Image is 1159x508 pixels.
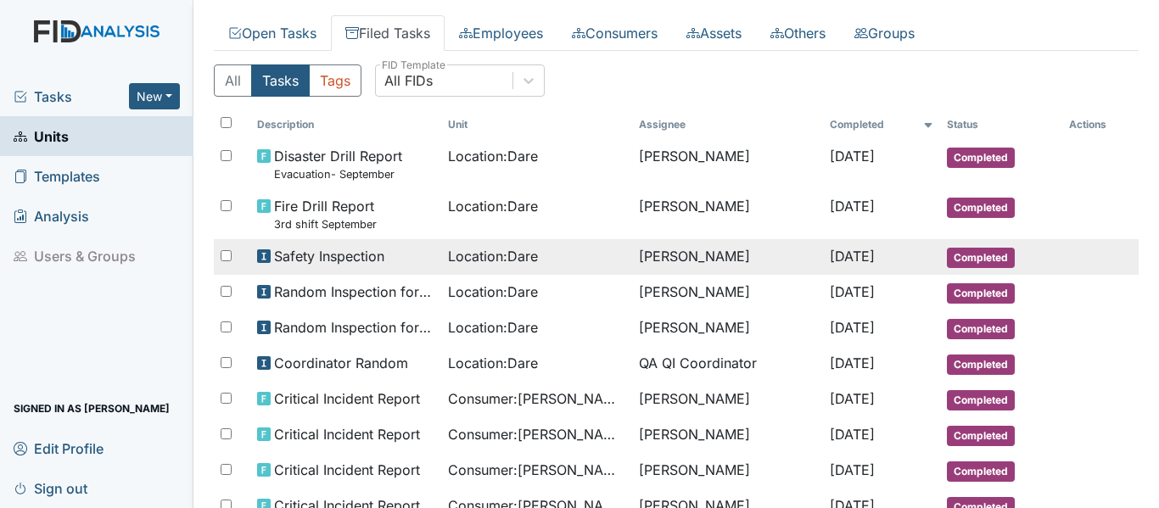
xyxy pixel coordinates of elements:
[214,15,331,51] a: Open Tasks
[14,163,100,189] span: Templates
[756,15,840,51] a: Others
[250,110,441,139] th: Toggle SortBy
[448,460,625,480] span: Consumer : [PERSON_NAME]
[331,15,445,51] a: Filed Tasks
[448,353,538,373] span: Location : Dare
[214,64,361,97] div: Type filter
[947,461,1015,482] span: Completed
[830,248,875,265] span: [DATE]
[274,166,402,182] small: Evacuation- September
[14,123,69,149] span: Units
[940,110,1062,139] th: Toggle SortBy
[14,435,104,461] span: Edit Profile
[274,282,434,302] span: Random Inspection for AM
[274,196,377,232] span: Fire Drill Report 3rd shift September
[947,390,1015,410] span: Completed
[251,64,310,97] button: Tasks
[274,388,420,409] span: Critical Incident Report
[830,283,875,300] span: [DATE]
[448,388,625,409] span: Consumer : [PERSON_NAME]
[445,15,557,51] a: Employees
[384,70,433,91] div: All FIDs
[632,417,823,453] td: [PERSON_NAME]
[448,317,538,338] span: Location : Dare
[274,424,420,444] span: Critical Incident Report
[129,83,180,109] button: New
[1062,110,1139,139] th: Actions
[557,15,672,51] a: Consumers
[947,354,1015,375] span: Completed
[14,475,87,501] span: Sign out
[632,382,823,417] td: [PERSON_NAME]
[947,248,1015,268] span: Completed
[830,198,875,215] span: [DATE]
[830,319,875,336] span: [DATE]
[632,139,823,189] td: [PERSON_NAME]
[830,148,875,165] span: [DATE]
[947,198,1015,218] span: Completed
[823,110,940,139] th: Toggle SortBy
[274,460,420,480] span: Critical Incident Report
[632,189,823,239] td: [PERSON_NAME]
[274,216,377,232] small: 3rd shift September
[448,146,538,166] span: Location : Dare
[274,146,402,182] span: Disaster Drill Report Evacuation- September
[448,196,538,216] span: Location : Dare
[274,317,434,338] span: Random Inspection for Afternoon
[830,461,875,478] span: [DATE]
[448,246,538,266] span: Location : Dare
[14,87,129,107] a: Tasks
[632,110,823,139] th: Assignee
[274,353,408,373] span: Coordinator Random
[672,15,756,51] a: Assets
[274,246,384,266] span: Safety Inspection
[947,283,1015,304] span: Completed
[947,148,1015,168] span: Completed
[448,424,625,444] span: Consumer : [PERSON_NAME]
[830,426,875,443] span: [DATE]
[947,319,1015,339] span: Completed
[830,390,875,407] span: [DATE]
[830,354,875,371] span: [DATE]
[947,426,1015,446] span: Completed
[632,239,823,275] td: [PERSON_NAME]
[632,453,823,488] td: [PERSON_NAME]
[632,346,823,382] td: QA QI Coordinator
[632,310,823,346] td: [PERSON_NAME]
[309,64,361,97] button: Tags
[448,282,538,302] span: Location : Dare
[221,117,232,128] input: Toggle All Rows Selected
[14,395,170,421] span: Signed in as [PERSON_NAME]
[632,275,823,310] td: [PERSON_NAME]
[441,110,632,139] th: Toggle SortBy
[840,15,929,51] a: Groups
[14,203,89,229] span: Analysis
[214,64,252,97] button: All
